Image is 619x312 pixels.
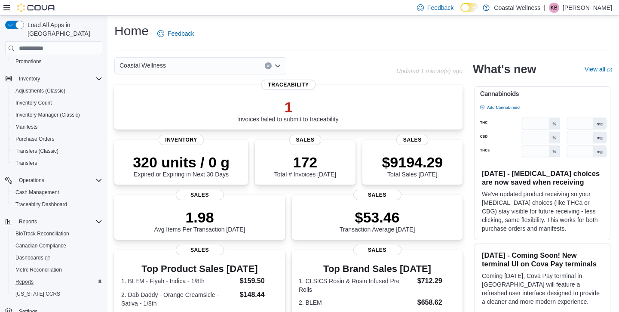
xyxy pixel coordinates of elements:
[15,201,67,208] span: Traceabilty Dashboard
[15,160,37,167] span: Transfers
[121,290,236,308] dt: 2. Dab Daddy - Orange Creamsicle - Sativa - 1/8th
[9,145,106,157] button: Transfers (Classic)
[427,3,454,12] span: Feedback
[549,3,559,13] div: Kat Burkhalter
[19,177,44,184] span: Operations
[396,135,429,145] span: Sales
[2,216,106,228] button: Reports
[382,154,443,178] div: Total Sales [DATE]
[299,264,456,274] h3: Top Brand Sales [DATE]
[15,136,55,142] span: Purchase Orders
[12,158,40,168] a: Transfers
[12,122,41,132] a: Manifests
[158,135,204,145] span: Inventory
[12,265,102,275] span: Metrc Reconciliation
[265,62,272,69] button: Clear input
[9,56,106,68] button: Promotions
[15,290,60,297] span: [US_STATE] CCRS
[482,251,603,268] h3: [DATE] - Coming Soon! New terminal UI on Cova Pay terminals
[12,277,37,287] a: Reports
[15,242,66,249] span: Canadian Compliance
[9,85,106,97] button: Adjustments (Classic)
[12,146,102,156] span: Transfers (Classic)
[15,148,58,154] span: Transfers (Classic)
[274,154,336,178] div: Total # Invoices [DATE]
[15,87,65,94] span: Adjustments (Classic)
[12,289,102,299] span: Washington CCRS
[353,190,401,200] span: Sales
[176,190,224,200] span: Sales
[114,22,149,40] h1: Home
[353,245,401,255] span: Sales
[551,3,558,13] span: KB
[15,58,42,65] span: Promotions
[15,189,59,196] span: Cash Management
[17,3,56,12] img: Cova
[154,209,245,226] p: 1.98
[340,209,415,226] p: $53.46
[9,186,106,198] button: Cash Management
[12,241,102,251] span: Canadian Compliance
[482,169,603,186] h3: [DATE] - [MEDICAL_DATA] choices are now saved when receiving
[9,121,106,133] button: Manifests
[12,187,62,198] a: Cash Management
[585,66,612,73] a: View allExternal link
[340,209,415,233] div: Transaction Average [DATE]
[12,229,102,239] span: BioTrack Reconciliation
[544,3,545,13] p: |
[12,134,58,144] a: Purchase Orders
[9,252,106,264] a: Dashboards
[12,134,102,144] span: Purchase Orders
[12,229,73,239] a: BioTrack Reconciliation
[289,135,321,145] span: Sales
[12,187,102,198] span: Cash Management
[12,56,45,67] a: Promotions
[274,62,281,69] button: Open list of options
[9,264,106,276] button: Metrc Reconciliation
[12,146,62,156] a: Transfers (Classic)
[482,190,603,233] p: We've updated product receiving so your [MEDICAL_DATA] choices (like THCa or CBG) stay visible fo...
[274,154,336,171] p: 172
[12,56,102,67] span: Promotions
[15,230,69,237] span: BioTrack Reconciliation
[154,25,197,42] a: Feedback
[460,3,478,12] input: Dark Mode
[9,288,106,300] button: [US_STATE] CCRS
[12,253,53,263] a: Dashboards
[15,254,50,261] span: Dashboards
[120,60,166,71] span: Coastal Wellness
[12,110,83,120] a: Inventory Manager (Classic)
[15,175,48,185] button: Operations
[9,198,106,210] button: Traceabilty Dashboard
[12,199,70,210] a: Traceabilty Dashboard
[12,86,69,96] a: Adjustments (Classic)
[382,154,443,171] p: $9194.29
[2,73,106,85] button: Inventory
[12,277,102,287] span: Reports
[473,62,536,76] h2: What's new
[12,98,102,108] span: Inventory Count
[563,3,612,13] p: [PERSON_NAME]
[15,111,80,118] span: Inventory Manager (Classic)
[12,86,102,96] span: Adjustments (Classic)
[121,264,278,274] h3: Top Product Sales [DATE]
[15,216,40,227] button: Reports
[154,209,245,233] div: Avg Items Per Transaction [DATE]
[240,290,278,300] dd: $148.44
[12,199,102,210] span: Traceabilty Dashboard
[12,265,65,275] a: Metrc Reconciliation
[9,97,106,109] button: Inventory Count
[15,124,37,130] span: Manifests
[417,297,456,308] dd: $658.62
[417,276,456,286] dd: $712.29
[12,98,55,108] a: Inventory Count
[240,276,278,286] dd: $159.50
[133,154,230,178] div: Expired or Expiring in Next 30 Days
[15,74,43,84] button: Inventory
[15,216,102,227] span: Reports
[9,133,106,145] button: Purchase Orders
[19,218,37,225] span: Reports
[133,154,230,171] p: 320 units / 0 g
[494,3,540,13] p: Coastal Wellness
